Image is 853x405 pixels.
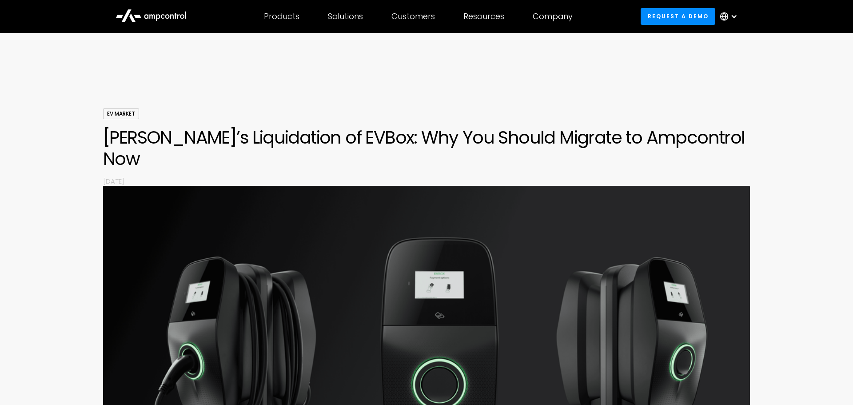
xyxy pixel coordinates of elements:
[391,12,435,21] div: Customers
[264,12,299,21] div: Products
[328,12,363,21] div: Solutions
[641,8,715,24] a: Request a demo
[103,127,750,169] h1: [PERSON_NAME]’s Liquidation of EVBox: Why You Should Migrate to Ampcontrol Now
[463,12,504,21] div: Resources
[103,108,139,119] div: EV Market
[103,176,750,186] p: [DATE]
[533,12,573,21] div: Company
